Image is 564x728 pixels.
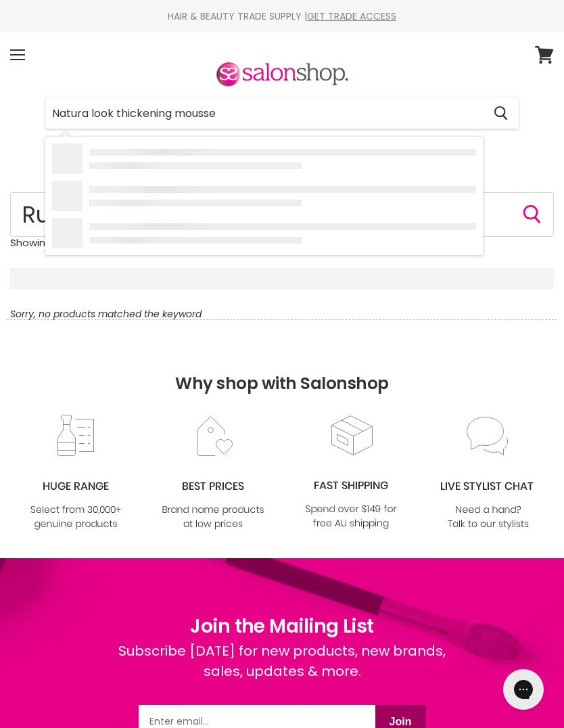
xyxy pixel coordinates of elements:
button: Search [521,204,543,225]
button: Search [483,97,519,129]
em: Sorry, no products matched the keyword [10,307,202,321]
a: GET TRADE ACCESS [307,9,396,23]
p: Showing results for " " [10,237,554,248]
input: Search [45,97,483,129]
form: Product [10,192,554,237]
img: range2_8cf790d4-220e-469f-917d-a18fed3854b6.jpg [21,414,131,532]
div: Subscribe [DATE] for new products, new brands, sales, updates & more. [99,641,464,705]
img: fast.jpg [296,413,406,532]
form: Product [45,97,519,129]
h1: Join the Mailing List [99,612,464,641]
h2: Why shop with Salonshop [7,319,557,413]
iframe: Gorgias live chat messenger [496,664,550,714]
input: Search [10,192,554,237]
img: prices.jpg [158,414,268,532]
img: chat_c0a1c8f7-3133-4fc6-855f-7264552747f6.jpg [433,414,543,532]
